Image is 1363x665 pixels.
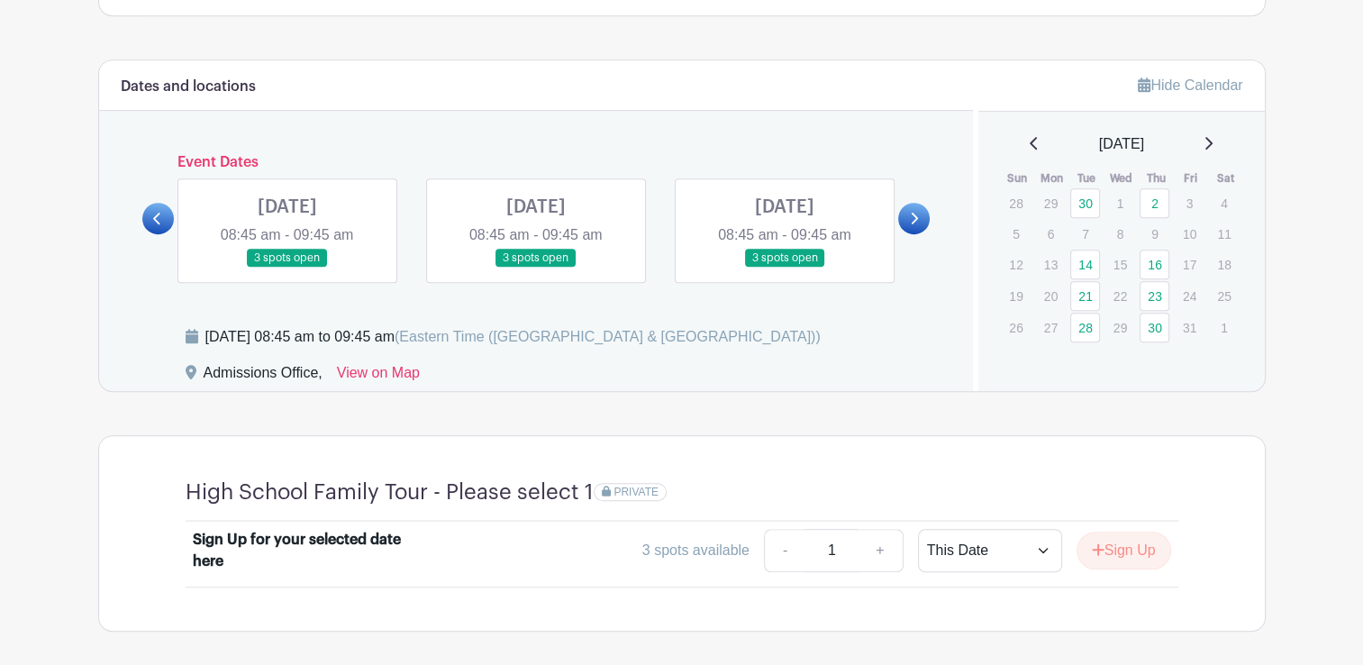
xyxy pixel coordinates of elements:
[1105,251,1135,278] p: 15
[1001,282,1031,310] p: 19
[1175,189,1204,217] p: 3
[1070,313,1100,342] a: 28
[1138,77,1242,93] a: Hide Calendar
[1069,169,1104,187] th: Tue
[1209,282,1239,310] p: 25
[1140,188,1169,218] a: 2
[642,540,750,561] div: 3 spots available
[204,362,323,391] div: Admissions Office,
[1209,251,1239,278] p: 18
[1000,169,1035,187] th: Sun
[395,329,821,344] span: (Eastern Time ([GEOGRAPHIC_DATA] & [GEOGRAPHIC_DATA]))
[186,479,594,506] h4: High School Family Tour - Please select 1
[1105,189,1135,217] p: 1
[1001,251,1031,278] p: 12
[1036,282,1066,310] p: 20
[1036,220,1066,248] p: 6
[1105,314,1135,342] p: 29
[1036,189,1066,217] p: 29
[1070,250,1100,279] a: 14
[1175,314,1204,342] p: 31
[1104,169,1140,187] th: Wed
[613,486,659,498] span: PRIVATE
[1070,188,1100,218] a: 30
[1139,169,1174,187] th: Thu
[1001,220,1031,248] p: 5
[121,78,256,96] h6: Dates and locations
[193,529,416,572] div: Sign Up for your selected date here
[1070,220,1100,248] p: 7
[1175,282,1204,310] p: 24
[1209,189,1239,217] p: 4
[174,154,899,171] h6: Event Dates
[1105,220,1135,248] p: 8
[1175,220,1204,248] p: 10
[858,529,903,572] a: +
[1208,169,1243,187] th: Sat
[1070,281,1100,311] a: 21
[1209,220,1239,248] p: 11
[337,362,420,391] a: View on Map
[1140,220,1169,248] p: 9
[1140,250,1169,279] a: 16
[1001,189,1031,217] p: 28
[1209,314,1239,342] p: 1
[205,326,821,348] div: [DATE] 08:45 am to 09:45 am
[1140,281,1169,311] a: 23
[764,529,805,572] a: -
[1175,251,1204,278] p: 17
[1077,532,1171,569] button: Sign Up
[1174,169,1209,187] th: Fri
[1036,314,1066,342] p: 27
[1099,133,1144,155] span: [DATE]
[1035,169,1070,187] th: Mon
[1140,313,1169,342] a: 30
[1105,282,1135,310] p: 22
[1036,251,1066,278] p: 13
[1001,314,1031,342] p: 26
